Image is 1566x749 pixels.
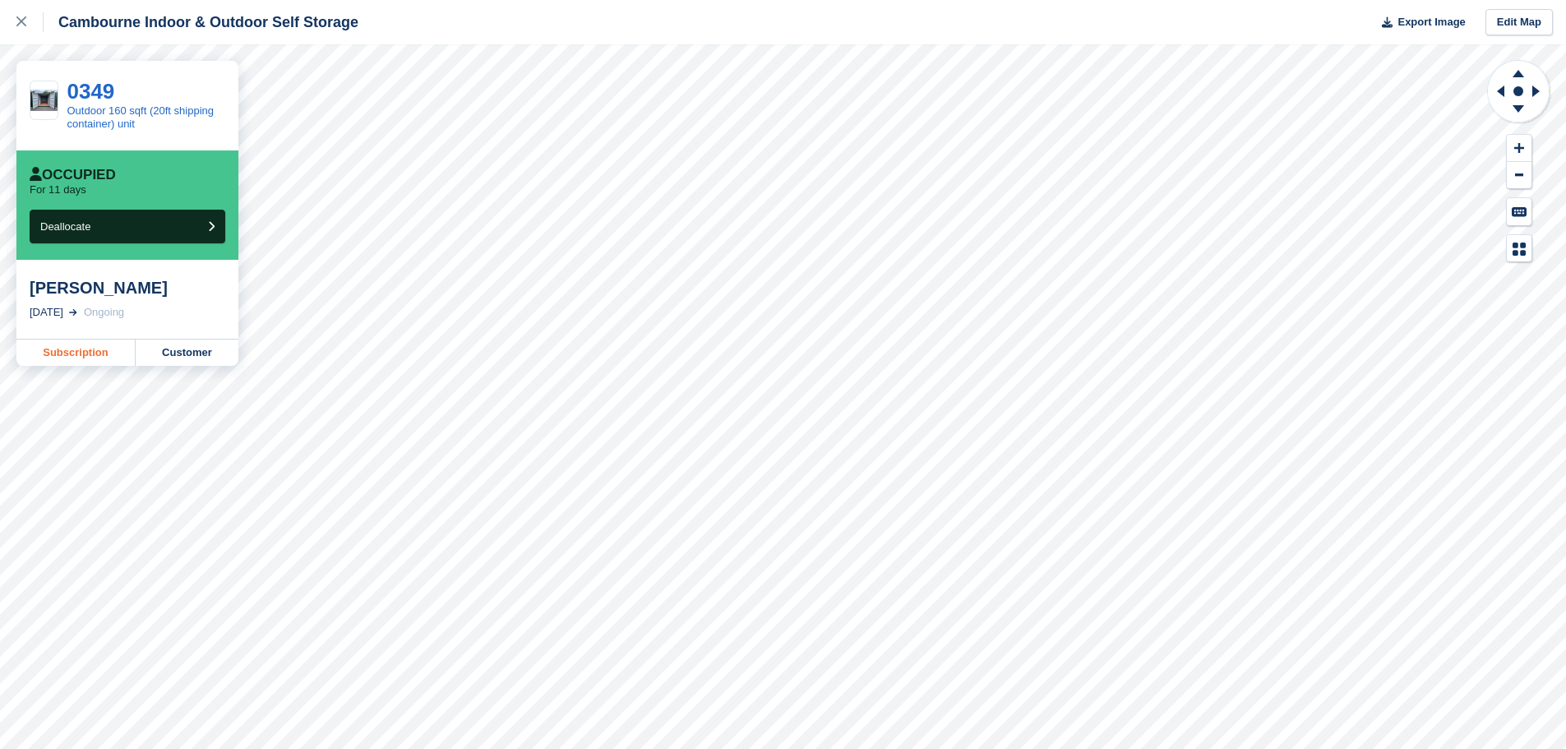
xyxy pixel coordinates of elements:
[30,304,63,321] div: [DATE]
[1507,198,1531,225] button: Keyboard Shortcuts
[67,104,214,130] a: Outdoor 160 sqft (20ft shipping container) unit
[40,220,90,233] span: Deallocate
[84,304,124,321] div: Ongoing
[44,12,358,32] div: Cambourne Indoor & Outdoor Self Storage
[1507,135,1531,162] button: Zoom In
[136,340,238,366] a: Customer
[1372,9,1466,36] button: Export Image
[30,183,86,196] p: For 11 days
[30,210,225,243] button: Deallocate
[30,90,58,110] img: IMG_5676.jpg
[30,167,116,183] div: Occupied
[1507,162,1531,189] button: Zoom Out
[16,340,136,366] a: Subscription
[1397,14,1465,30] span: Export Image
[30,278,225,298] div: [PERSON_NAME]
[69,309,77,316] img: arrow-right-light-icn-cde0832a797a2874e46488d9cf13f60e5c3a73dbe684e267c42b8395dfbc2abf.svg
[1507,235,1531,262] button: Map Legend
[67,79,114,104] a: 0349
[1485,9,1553,36] a: Edit Map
